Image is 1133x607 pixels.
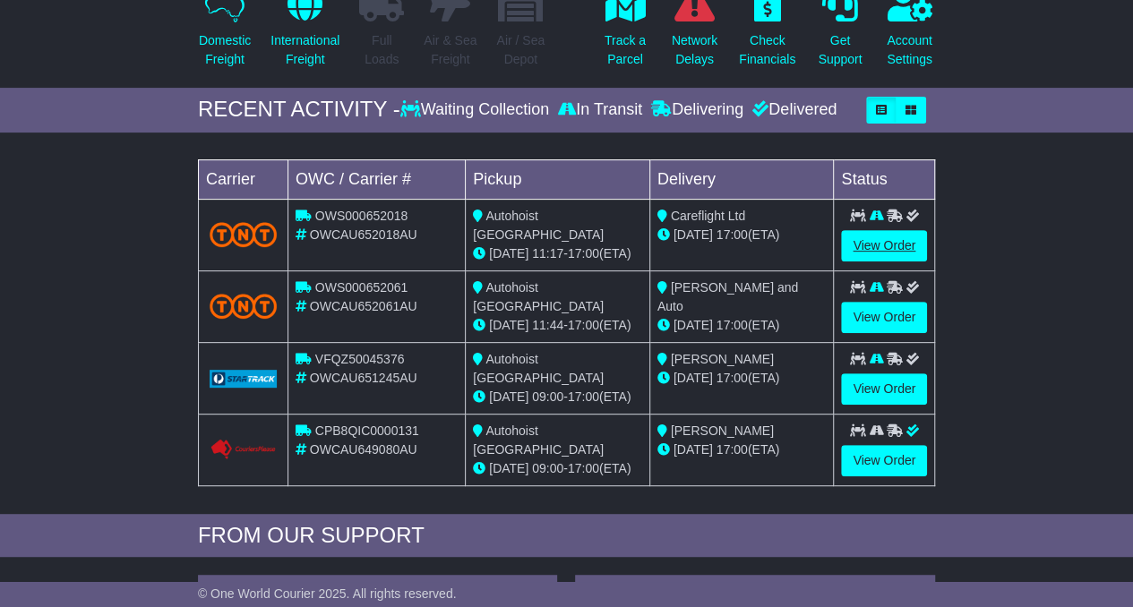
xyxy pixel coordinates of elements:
[717,371,748,385] span: 17:00
[210,294,277,318] img: TNT_Domestic.png
[310,227,417,242] span: OWCAU652018AU
[841,302,927,333] a: View Order
[674,442,713,457] span: [DATE]
[198,586,457,601] span: © One World Courier 2025. All rights reserved.
[473,209,604,242] span: Autohoist [GEOGRAPHIC_DATA]
[671,209,745,223] span: Careflight Ltd
[199,31,251,69] p: Domestic Freight
[717,227,748,242] span: 17:00
[400,100,554,120] div: Waiting Collection
[473,388,642,406] div: - (ETA)
[671,352,774,366] span: [PERSON_NAME]
[532,461,563,475] span: 09:00
[532,318,563,332] span: 11:44
[315,280,408,295] span: OWS000652061
[674,318,713,332] span: [DATE]
[473,352,604,385] span: Autohoist [GEOGRAPHIC_DATA]
[288,159,465,199] td: OWC / Carrier #
[310,299,417,313] span: OWCAU652061AU
[210,439,277,460] img: GetCarrierServiceLogo
[657,369,827,388] div: (ETA)
[674,371,713,385] span: [DATE]
[717,318,748,332] span: 17:00
[568,246,599,261] span: 17:00
[270,31,339,69] p: International Freight
[841,373,927,405] a: View Order
[841,230,927,261] a: View Order
[532,389,563,404] span: 09:00
[359,31,404,69] p: Full Loads
[649,159,834,199] td: Delivery
[489,389,528,404] span: [DATE]
[466,159,650,199] td: Pickup
[554,100,647,120] div: In Transit
[473,316,642,335] div: - (ETA)
[315,352,405,366] span: VFQZ50045376
[671,423,774,438] span: [PERSON_NAME]
[657,440,827,459] div: (ETA)
[473,244,642,263] div: - (ETA)
[818,31,862,69] p: Get Support
[674,227,713,242] span: [DATE]
[210,222,277,246] img: TNT_Domestic.png
[473,459,642,478] div: - (ETA)
[568,389,599,404] span: 17:00
[739,31,795,69] p: Check Financials
[672,31,717,69] p: Network Delays
[198,97,400,123] div: RECENT ACTIVITY -
[496,31,545,69] p: Air / Sea Depot
[834,159,935,199] td: Status
[717,442,748,457] span: 17:00
[310,371,417,385] span: OWCAU651245AU
[748,100,837,120] div: Delivered
[473,423,604,457] span: Autohoist [GEOGRAPHIC_DATA]
[473,280,604,313] span: Autohoist [GEOGRAPHIC_DATA]
[210,370,277,388] img: GetCarrierServiceLogo
[657,280,798,313] span: [PERSON_NAME] and Auto
[489,246,528,261] span: [DATE]
[489,318,528,332] span: [DATE]
[605,31,646,69] p: Track a Parcel
[424,31,476,69] p: Air & Sea Freight
[568,461,599,475] span: 17:00
[657,316,827,335] div: (ETA)
[315,209,408,223] span: OWS000652018
[647,100,748,120] div: Delivering
[887,31,932,69] p: Account Settings
[198,523,935,549] div: FROM OUR SUPPORT
[657,226,827,244] div: (ETA)
[198,159,288,199] td: Carrier
[841,445,927,476] a: View Order
[568,318,599,332] span: 17:00
[532,246,563,261] span: 11:17
[489,461,528,475] span: [DATE]
[315,423,419,438] span: CPB8QIC0000131
[310,442,417,457] span: OWCAU649080AU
